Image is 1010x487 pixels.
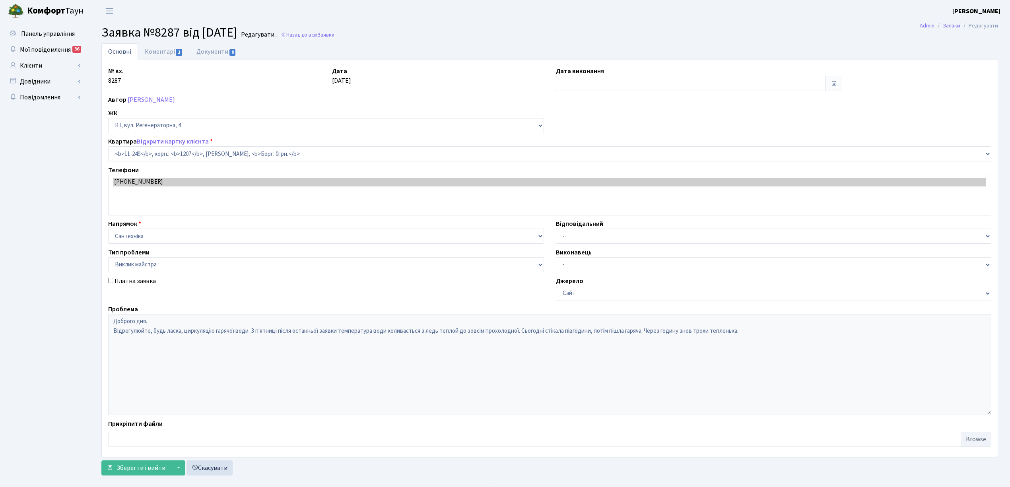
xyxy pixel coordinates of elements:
[960,21,998,30] li: Редагувати
[4,26,84,42] a: Панель управління
[190,43,243,60] a: Документи
[4,42,84,58] a: Мої повідомлення36
[108,219,141,229] label: Напрямок
[108,95,126,105] label: Автор
[556,248,592,257] label: Виконавець
[108,66,124,76] label: № вх.
[108,146,991,161] select: )
[108,165,139,175] label: Телефони
[186,460,233,475] a: Скасувати
[137,137,209,146] a: Відкрити картку клієнта
[108,305,138,314] label: Проблема
[72,46,81,53] div: 36
[8,3,24,19] img: logo.png
[4,58,84,74] a: Клієнти
[4,89,84,105] a: Повідомлення
[138,43,190,60] a: Коментарі
[326,66,550,91] div: [DATE]
[115,276,156,286] label: Платна заявка
[108,257,544,272] select: )
[102,66,326,91] div: 8287
[108,109,117,118] label: ЖК
[229,49,236,56] span: 0
[128,95,175,104] a: [PERSON_NAME]
[281,31,334,39] a: Назад до всіхЗаявки
[117,464,165,472] span: Зберегти і вийти
[556,276,583,286] label: Джерело
[101,460,171,475] button: Зберегти і вийти
[101,23,237,42] span: Заявка №8287 від [DATE]
[176,49,182,56] span: 1
[556,66,604,76] label: Дата виконання
[108,419,163,429] label: Прикріпити файли
[908,17,1010,34] nav: breadcrumb
[108,314,991,415] textarea: Доброго дня. Відрегулюйте, будь ласка, циркуляцію гарячої води. З п'ятниці після останньої заявки...
[952,6,1000,16] a: [PERSON_NAME]
[108,137,213,146] label: Квартира
[952,7,1000,16] b: [PERSON_NAME]
[113,178,986,186] option: [PHONE_NUMBER]
[101,43,138,60] a: Основні
[920,21,934,30] a: Admin
[239,31,277,39] small: Редагувати .
[556,219,603,229] label: Відповідальний
[20,45,71,54] span: Мої повідомлення
[943,21,960,30] a: Заявки
[99,4,119,17] button: Переключити навігацію
[27,4,84,18] span: Таун
[21,29,75,38] span: Панель управління
[108,248,150,257] label: Тип проблеми
[332,66,347,76] label: Дата
[317,31,334,39] span: Заявки
[27,4,65,17] b: Комфорт
[4,74,84,89] a: Довідники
